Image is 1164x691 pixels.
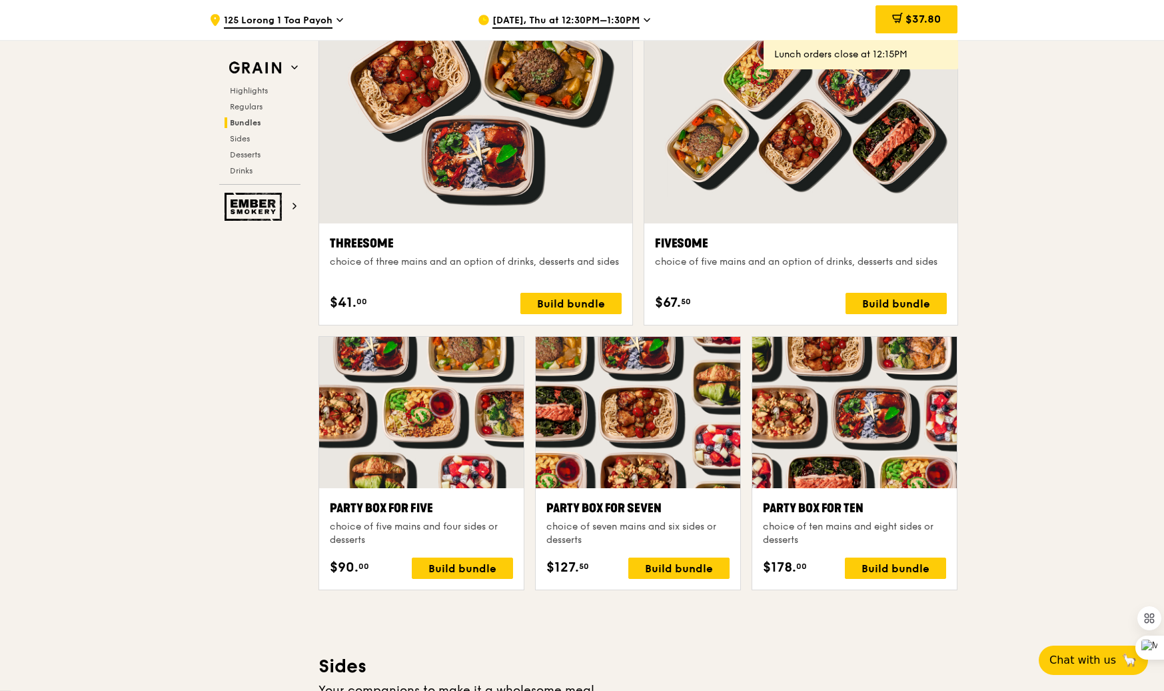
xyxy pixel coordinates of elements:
h3: Sides [318,654,958,678]
div: Party Box for Five [330,499,513,518]
div: choice of five mains and an option of drinks, desserts and sides [655,255,947,269]
button: Chat with us🦙 [1039,646,1148,675]
img: Ember Smokery web logo [225,193,286,221]
div: Party Box for Seven [546,499,730,518]
span: 00 [356,296,367,307]
div: Build bundle [520,293,622,314]
div: choice of ten mains and eight sides or desserts [763,520,946,547]
img: Grain web logo [225,56,286,80]
span: [DATE], Thu at 12:30PM–1:30PM [492,14,640,29]
img: tab_domain_overview_orange.svg [36,77,47,88]
div: Build bundle [412,558,513,579]
img: website_grey.svg [21,35,32,45]
div: Domain Overview [51,79,119,87]
img: logo_orange.svg [21,21,32,32]
span: 50 [579,561,589,572]
span: $178. [763,558,796,578]
div: Build bundle [845,558,946,579]
img: tab_keywords_by_traffic_grey.svg [133,77,143,88]
span: 00 [796,561,807,572]
span: $67. [655,293,681,313]
span: Bundles [230,118,261,127]
div: v 4.0.25 [37,21,65,32]
div: Fivesome [655,234,947,253]
div: Threesome [330,234,622,253]
span: $41. [330,293,356,313]
span: $127. [546,558,579,578]
div: Build bundle [628,558,730,579]
span: 125 Lorong 1 Toa Payoh [224,14,332,29]
div: Party Box for Ten [763,499,946,518]
div: choice of five mains and four sides or desserts [330,520,513,547]
div: Lunch orders close at 12:15PM [774,48,947,61]
span: Desserts [230,150,261,159]
div: choice of three mains and an option of drinks, desserts and sides [330,255,622,269]
span: Regulars [230,102,263,111]
span: 00 [358,561,369,572]
div: Keywords by Traffic [147,79,225,87]
div: Domain: [DOMAIN_NAME] [35,35,147,45]
span: Chat with us [1049,652,1116,668]
span: $37.80 [905,13,941,25]
span: $90. [330,558,358,578]
span: 50 [681,296,691,307]
span: Highlights [230,86,268,95]
span: Drinks [230,166,253,175]
span: 🦙 [1121,652,1137,668]
span: Sides [230,134,250,143]
div: Build bundle [846,293,947,314]
div: choice of seven mains and six sides or desserts [546,520,730,547]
